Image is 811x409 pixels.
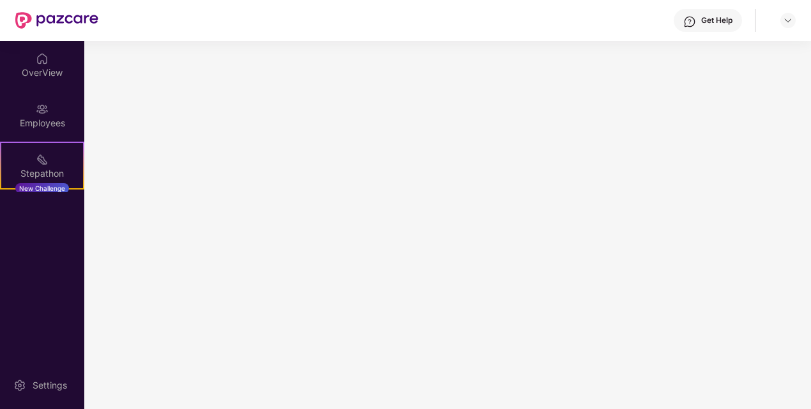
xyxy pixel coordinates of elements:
[15,183,69,193] div: New Challenge
[36,52,49,65] img: svg+xml;base64,PHN2ZyBpZD0iSG9tZSIgeG1sbnM9Imh0dHA6Ly93d3cudzMub3JnLzIwMDAvc3ZnIiB3aWR0aD0iMjAiIG...
[683,15,696,28] img: svg+xml;base64,PHN2ZyBpZD0iSGVscC0zMngzMiIgeG1sbnM9Imh0dHA6Ly93d3cudzMub3JnLzIwMDAvc3ZnIiB3aWR0aD...
[783,15,793,26] img: svg+xml;base64,PHN2ZyBpZD0iRHJvcGRvd24tMzJ4MzIiIHhtbG5zPSJodHRwOi8vd3d3LnczLm9yZy8yMDAwL3N2ZyIgd2...
[1,167,83,180] div: Stepathon
[36,103,49,115] img: svg+xml;base64,PHN2ZyBpZD0iRW1wbG95ZWVzIiB4bWxucz0iaHR0cDovL3d3dy53My5vcmcvMjAwMC9zdmciIHdpZHRoPS...
[36,153,49,166] img: svg+xml;base64,PHN2ZyB4bWxucz0iaHR0cDovL3d3dy53My5vcmcvMjAwMC9zdmciIHdpZHRoPSIyMSIgaGVpZ2h0PSIyMC...
[13,379,26,392] img: svg+xml;base64,PHN2ZyBpZD0iU2V0dGluZy0yMHgyMCIgeG1sbnM9Imh0dHA6Ly93d3cudzMub3JnLzIwMDAvc3ZnIiB3aW...
[701,15,732,26] div: Get Help
[15,12,98,29] img: New Pazcare Logo
[29,379,71,392] div: Settings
